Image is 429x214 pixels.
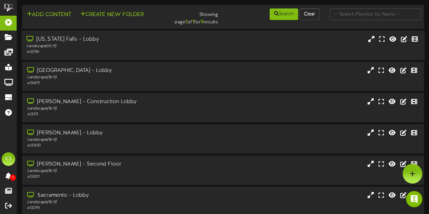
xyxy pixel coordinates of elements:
strong: 1 [192,19,194,25]
div: # 13295 [27,205,184,211]
div: # 13311 [27,112,184,117]
div: [GEOGRAPHIC_DATA] - Lobby [27,67,184,75]
div: # 13300 [27,143,184,149]
span: 0 [10,174,16,181]
div: Sacramento - Lobby [27,192,184,199]
div: # 13301 [27,174,184,180]
div: [PERSON_NAME] - Construction Lobby [27,98,184,106]
input: -- Search Playlists by Name -- [330,8,421,20]
button: Search [270,8,298,20]
button: Clear [299,8,319,20]
strong: 1 [185,19,187,25]
div: # 13296 [26,49,184,55]
div: Landscape ( 16:9 ) [26,43,184,49]
div: Landscape ( 16:9 ) [27,199,184,205]
div: [US_STATE] Falls - Lobby [26,36,184,43]
div: # 15429 [27,80,184,86]
strong: 9 [200,19,203,25]
div: Showing page of for results [155,8,223,26]
div: Landscape ( 16:9 ) [27,137,184,143]
div: [PERSON_NAME] - Lobby [27,129,184,137]
div: Landscape ( 16:9 ) [27,75,184,80]
button: Add Content [25,11,73,19]
div: Open Intercom Messenger [406,191,422,207]
div: Landscape ( 16:9 ) [27,106,184,112]
div: KS [2,152,15,166]
button: Create New Folder [78,11,146,19]
div: [PERSON_NAME] - Second Floor [27,160,184,168]
div: Landscape ( 16:9 ) [27,168,184,174]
